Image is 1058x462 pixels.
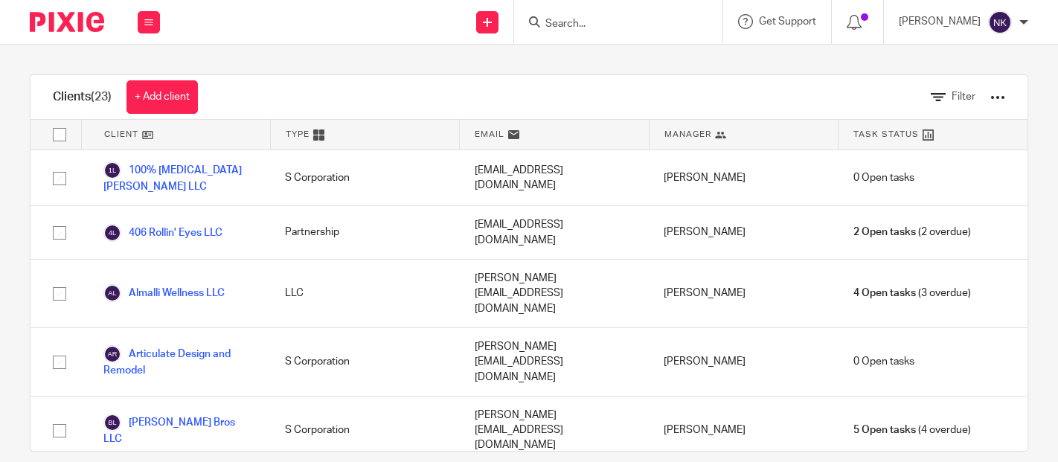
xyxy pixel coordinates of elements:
[104,128,138,141] span: Client
[270,150,459,205] div: S Corporation
[103,224,222,242] a: 406 Rollin' Eyes LLC
[544,18,678,31] input: Search
[460,206,649,259] div: [EMAIL_ADDRESS][DOMAIN_NAME]
[853,128,919,141] span: Task Status
[103,161,121,179] img: svg%3E
[103,414,255,446] a: [PERSON_NAME] Bros LLC
[270,260,459,327] div: LLC
[853,286,916,301] span: 4 Open tasks
[853,225,971,240] span: (2 overdue)
[853,225,916,240] span: 2 Open tasks
[649,206,838,259] div: [PERSON_NAME]
[952,92,975,102] span: Filter
[649,150,838,205] div: [PERSON_NAME]
[853,354,914,369] span: 0 Open tasks
[45,121,74,149] input: Select all
[286,128,310,141] span: Type
[853,170,914,185] span: 0 Open tasks
[460,328,649,396] div: [PERSON_NAME][EMAIL_ADDRESS][DOMAIN_NAME]
[853,423,916,437] span: 5 Open tasks
[649,260,838,327] div: [PERSON_NAME]
[270,328,459,396] div: S Corporation
[103,284,225,302] a: Almalli Wellness LLC
[759,16,816,27] span: Get Support
[103,345,121,363] img: svg%3E
[30,12,104,32] img: Pixie
[853,423,971,437] span: (4 overdue)
[103,224,121,242] img: svg%3E
[475,128,504,141] span: Email
[53,89,112,105] h1: Clients
[460,150,649,205] div: [EMAIL_ADDRESS][DOMAIN_NAME]
[853,286,971,301] span: (3 overdue)
[664,128,711,141] span: Manager
[91,91,112,103] span: (23)
[270,206,459,259] div: Partnership
[460,260,649,327] div: [PERSON_NAME][EMAIL_ADDRESS][DOMAIN_NAME]
[103,414,121,431] img: svg%3E
[103,161,255,194] a: 100% [MEDICAL_DATA] [PERSON_NAME] LLC
[103,284,121,302] img: svg%3E
[126,80,198,114] a: + Add client
[103,345,255,378] a: Articulate Design and Remodel
[988,10,1012,34] img: svg%3E
[649,328,838,396] div: [PERSON_NAME]
[899,14,981,29] p: [PERSON_NAME]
